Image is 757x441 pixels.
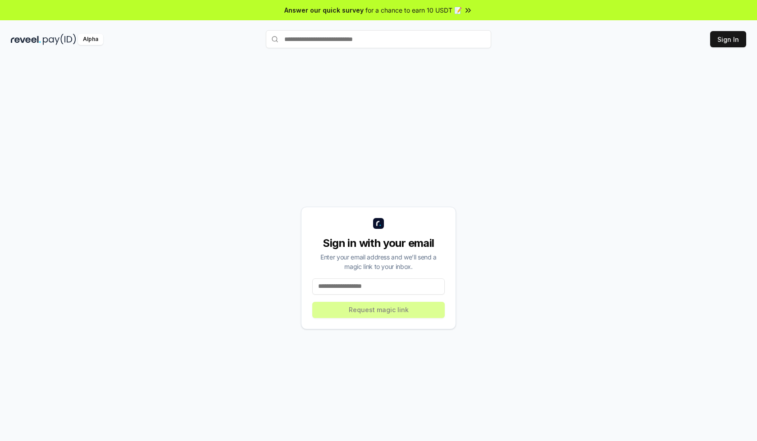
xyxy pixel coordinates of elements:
[312,252,445,271] div: Enter your email address and we’ll send a magic link to your inbox.
[312,236,445,250] div: Sign in with your email
[11,34,41,45] img: reveel_dark
[43,34,76,45] img: pay_id
[284,5,364,15] span: Answer our quick survey
[78,34,103,45] div: Alpha
[710,31,746,47] button: Sign In
[373,218,384,229] img: logo_small
[365,5,462,15] span: for a chance to earn 10 USDT 📝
